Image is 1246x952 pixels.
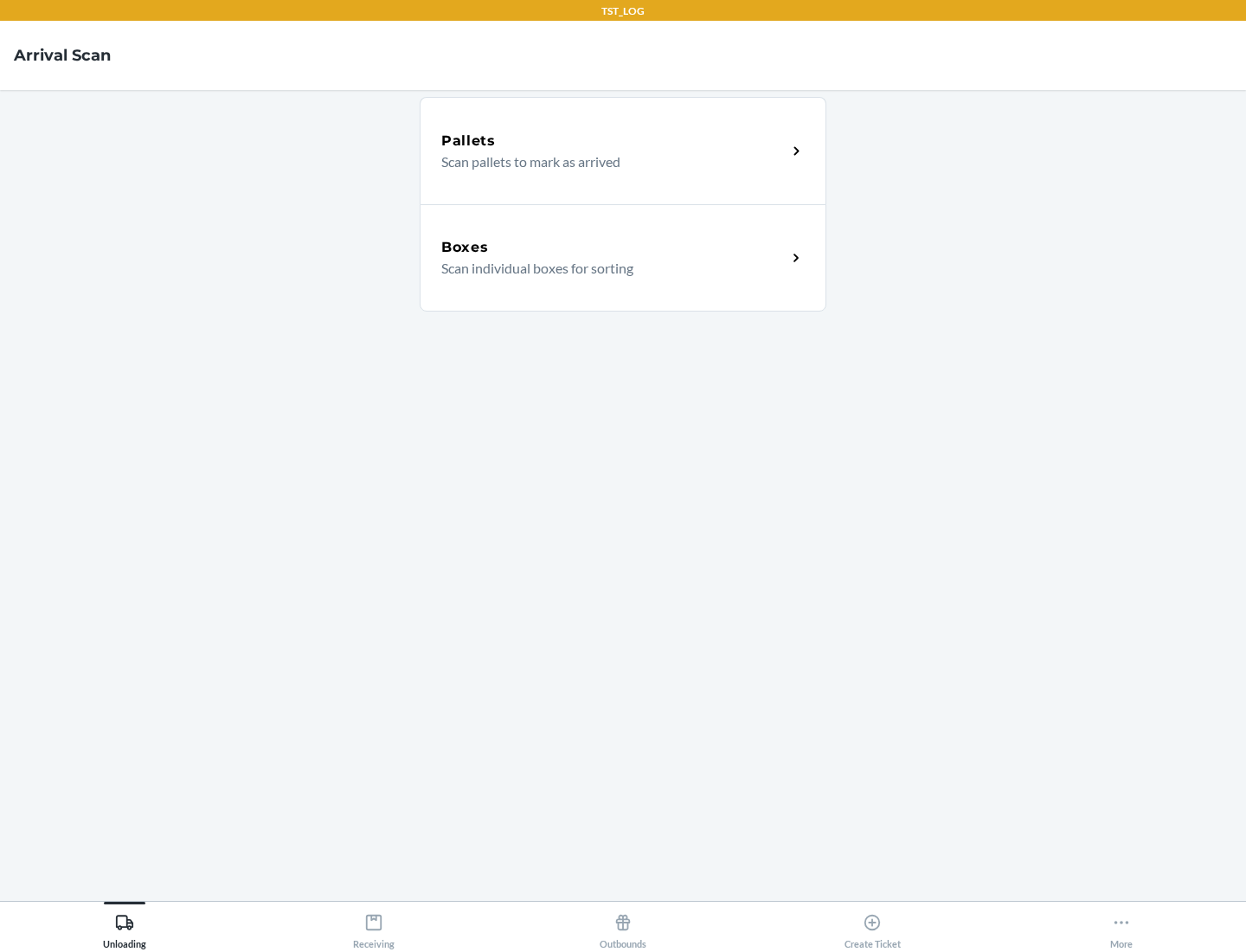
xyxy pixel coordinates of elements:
div: More [1110,906,1133,949]
h5: Boxes [441,237,489,258]
h5: Pallets [441,131,496,151]
a: PalletsScan pallets to mark as arrived [420,97,826,204]
div: Create Ticket [845,906,901,949]
button: More [997,902,1246,949]
button: Outbounds [498,902,748,949]
div: Receiving [353,906,395,949]
button: Receiving [249,902,498,949]
p: TST_LOG [601,3,645,19]
p: Scan pallets to mark as arrived [441,151,773,172]
p: Scan individual boxes for sorting [441,258,773,279]
div: Unloading [103,906,146,949]
div: Outbounds [600,906,646,949]
h4: Arrival Scan [14,44,111,67]
button: Create Ticket [748,902,997,949]
a: BoxesScan individual boxes for sorting [420,204,826,312]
